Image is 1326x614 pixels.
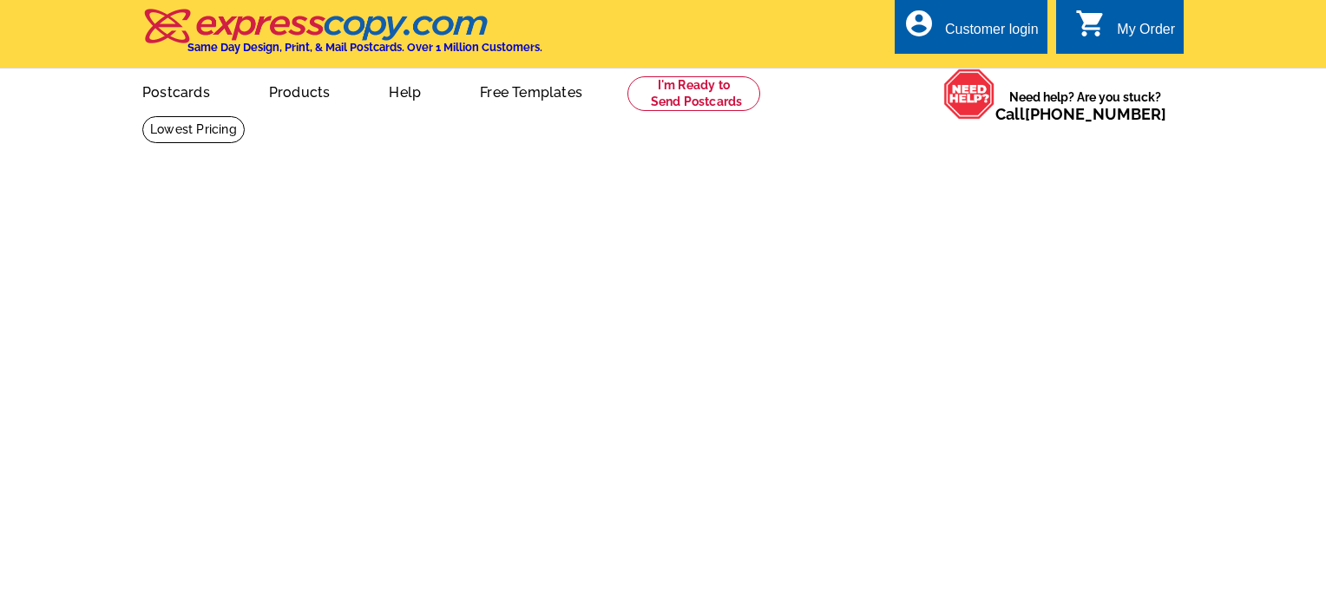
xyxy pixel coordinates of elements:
[1075,8,1106,39] i: shopping_cart
[1117,22,1175,46] div: My Order
[1025,105,1166,123] a: [PHONE_NUMBER]
[142,21,542,54] a: Same Day Design, Print, & Mail Postcards. Over 1 Million Customers.
[241,70,358,111] a: Products
[1075,19,1175,41] a: shopping_cart My Order
[903,8,935,39] i: account_circle
[995,105,1166,123] span: Call
[943,69,995,120] img: help
[995,88,1175,123] span: Need help? Are you stuck?
[187,41,542,54] h4: Same Day Design, Print, & Mail Postcards. Over 1 Million Customers.
[452,70,610,111] a: Free Templates
[115,70,238,111] a: Postcards
[361,70,449,111] a: Help
[903,19,1039,41] a: account_circle Customer login
[945,22,1039,46] div: Customer login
